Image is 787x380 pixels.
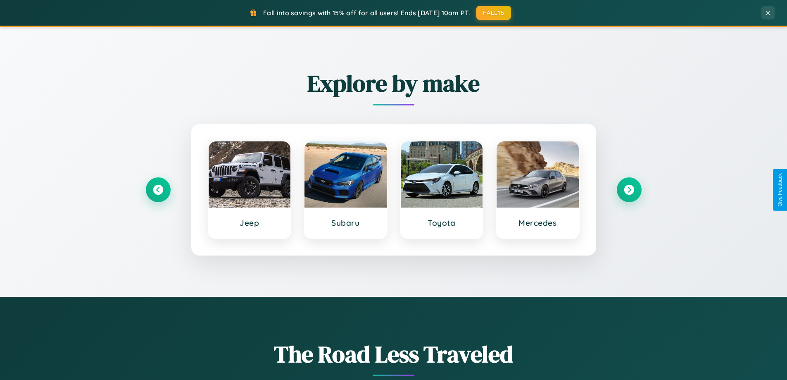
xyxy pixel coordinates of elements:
button: FALL15 [476,6,511,20]
h3: Mercedes [505,218,571,228]
h2: Explore by make [146,67,642,99]
h3: Subaru [313,218,378,228]
h3: Toyota [409,218,475,228]
h1: The Road Less Traveled [146,338,642,370]
div: Give Feedback [777,173,783,207]
h3: Jeep [217,218,283,228]
span: Fall into savings with 15% off for all users! Ends [DATE] 10am PT. [263,9,470,17]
